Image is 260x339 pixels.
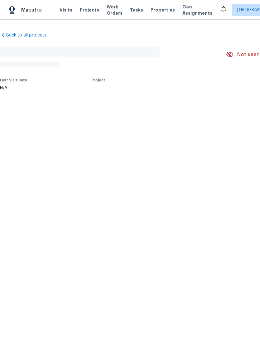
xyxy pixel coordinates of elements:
[182,4,212,16] span: Geo Assignments
[130,8,143,12] span: Tasks
[107,4,123,16] span: Work Orders
[92,86,211,90] div: ...
[60,7,72,13] span: Visits
[151,7,175,13] span: Properties
[21,7,42,13] span: Maestro
[92,78,105,82] span: Project
[80,7,99,13] span: Projects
